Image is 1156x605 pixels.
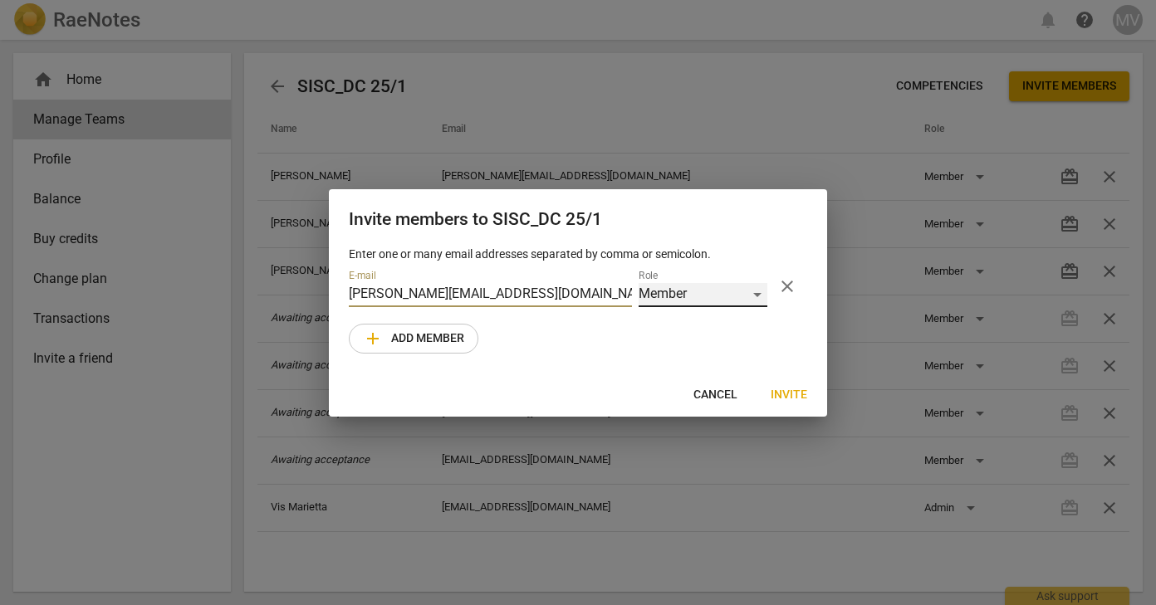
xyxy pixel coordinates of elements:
span: add [363,329,383,349]
button: Add [349,324,478,354]
span: Cancel [693,387,737,403]
button: Invite [757,380,820,410]
span: Invite [771,387,807,403]
label: Role [639,271,658,281]
div: Member [639,283,767,307]
button: Cancel [680,380,751,410]
span: Add member [363,329,464,349]
label: E-mail [349,271,376,281]
span: close [777,276,797,296]
h2: Invite members to SISC_DC 25/1 [349,209,807,230]
p: Enter one or many email addresses separated by comma or semicolon. [349,246,807,263]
